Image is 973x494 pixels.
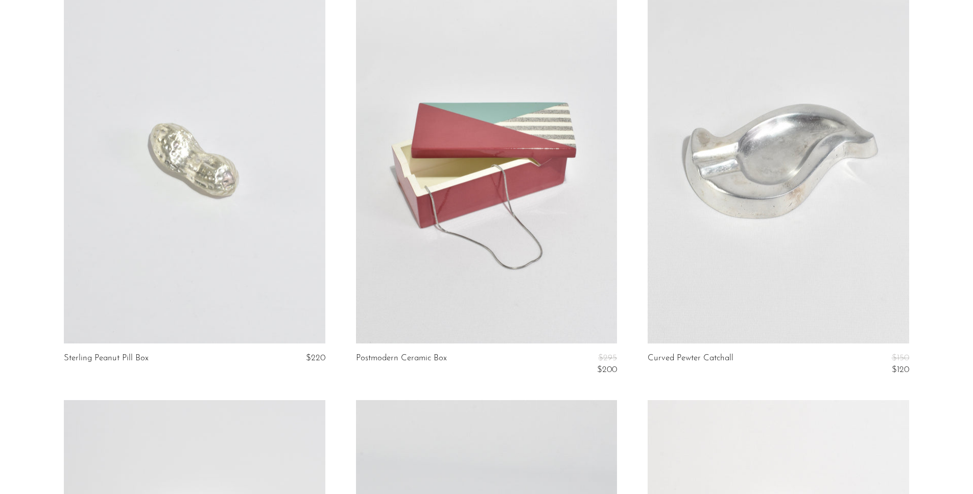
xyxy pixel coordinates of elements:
a: Postmodern Ceramic Box [356,354,447,375]
a: Curved Pewter Catchall [648,354,733,375]
span: $120 [892,365,909,374]
span: $220 [306,354,325,362]
span: $150 [892,354,909,362]
span: $295 [598,354,617,362]
a: Sterling Peanut Pill Box [64,354,149,363]
span: $200 [597,365,617,374]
